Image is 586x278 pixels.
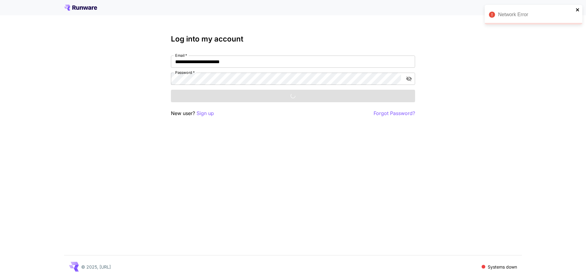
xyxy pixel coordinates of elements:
button: close [576,7,580,12]
h3: Log into my account [171,35,415,43]
div: Network Error [498,11,574,18]
button: Forgot Password? [374,110,415,117]
label: Password [175,70,195,75]
button: toggle password visibility [403,73,414,84]
p: © 2025, [URL] [81,264,111,270]
label: Email [175,53,187,58]
button: Sign up [197,110,214,117]
p: New user? [171,110,214,117]
p: Systems down [488,264,517,270]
